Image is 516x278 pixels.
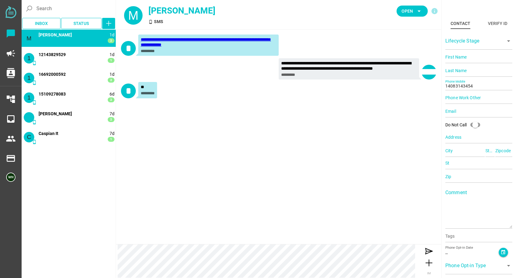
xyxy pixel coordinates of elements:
[415,7,423,15] i: arrow_drop_down
[32,140,37,144] i: SMS
[505,262,512,269] i: arrow_drop_down
[445,157,512,169] input: St
[27,94,31,101] span: 1
[32,100,37,105] i: SMS
[402,7,413,15] span: Open
[445,105,512,117] input: Email
[27,134,31,140] span: C
[6,29,16,39] i: chat_bubble
[39,111,72,116] span: 15624771649
[485,145,495,157] input: State
[397,6,428,17] button: Open
[148,4,305,17] div: [PERSON_NAME]
[445,131,512,143] input: Address
[32,61,37,65] i: SMS
[108,38,114,43] span: 2
[488,20,507,27] div: Verify ID
[32,80,37,85] i: SMS
[6,48,16,58] i: campaign
[6,173,15,182] img: 5edff51079ed9903661a2266-30.png
[495,145,512,157] input: Zipcode
[39,52,66,57] span: 12143829529
[110,111,114,116] span: 1756426565
[39,72,66,77] span: 16692000592
[445,119,484,131] div: Do Not Call
[22,18,60,29] button: Inbox
[110,72,114,77] span: 1756918228
[431,7,438,15] i: info
[445,122,467,128] div: Do Not Call
[445,145,485,157] input: City
[445,92,512,104] input: Phone Work Other
[39,131,58,136] span: 14087800900
[61,18,102,29] button: Status
[6,68,16,78] i: contacts
[32,120,37,125] i: SMS
[27,55,31,61] span: 1
[148,18,305,25] div: SMS
[110,92,114,96] span: 1756500627
[108,58,114,63] span: 1
[6,153,16,163] i: payment
[110,131,114,136] span: 1756406566
[108,117,114,122] span: 2
[110,32,114,37] span: 1756935496
[505,37,512,45] i: arrow_drop_down
[108,78,114,83] span: 2
[39,32,72,37] span: 14083143454
[6,6,16,18] img: svg+xml;base64,PD94bWwgdmVyc2lvbj0iMS4wIiBlbmNvZGluZz0iVVRGLTgiPz4KPHN2ZyB2ZXJzaW9uPSIxLjEiIHZpZX...
[501,250,506,255] i: event
[32,41,37,46] i: SMS
[148,20,153,24] i: SMS
[108,97,114,102] span: 2
[427,272,431,275] span: IM
[445,170,512,183] input: Zip
[27,35,31,42] span: M
[108,137,114,142] span: 1
[445,245,499,251] div: Phone Opt-in Date
[39,92,66,96] span: 15109278083
[6,114,16,124] i: inbox
[73,20,89,27] span: Status
[35,20,48,27] span: Inbox
[445,64,512,77] input: Last Name
[445,251,499,257] div: --
[27,75,31,81] span: 1
[445,78,512,90] input: Phone Mobile
[6,94,16,104] i: account_tree
[6,134,16,144] i: people
[445,51,512,63] input: First Name
[128,9,138,22] span: M
[445,234,512,242] input: Tags
[445,192,512,228] textarea: Comment
[110,52,114,57] span: 1756932290
[451,20,470,27] div: Contact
